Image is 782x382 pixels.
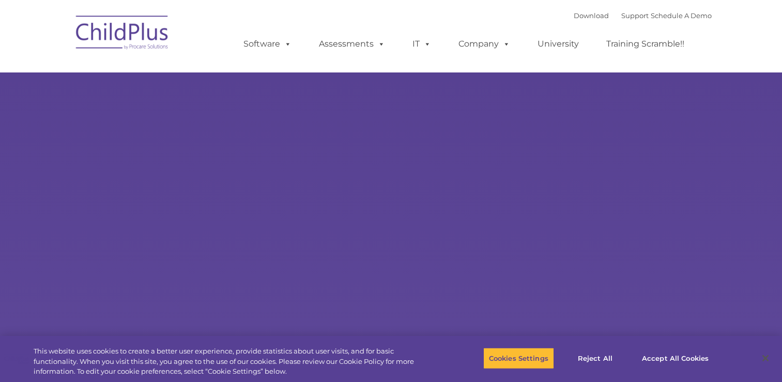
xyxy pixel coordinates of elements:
a: Schedule A Demo [651,11,712,20]
font: | [574,11,712,20]
a: Support [621,11,649,20]
div: This website uses cookies to create a better user experience, provide statistics about user visit... [34,346,430,377]
button: Close [754,347,777,370]
button: Cookies Settings [483,347,554,369]
button: Reject All [563,347,627,369]
a: IT [402,34,441,54]
a: Company [448,34,520,54]
a: Training Scramble!! [596,34,695,54]
a: Assessments [309,34,395,54]
button: Accept All Cookies [636,347,714,369]
a: University [527,34,589,54]
img: ChildPlus by Procare Solutions [71,8,174,60]
a: Software [233,34,302,54]
a: Download [574,11,609,20]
